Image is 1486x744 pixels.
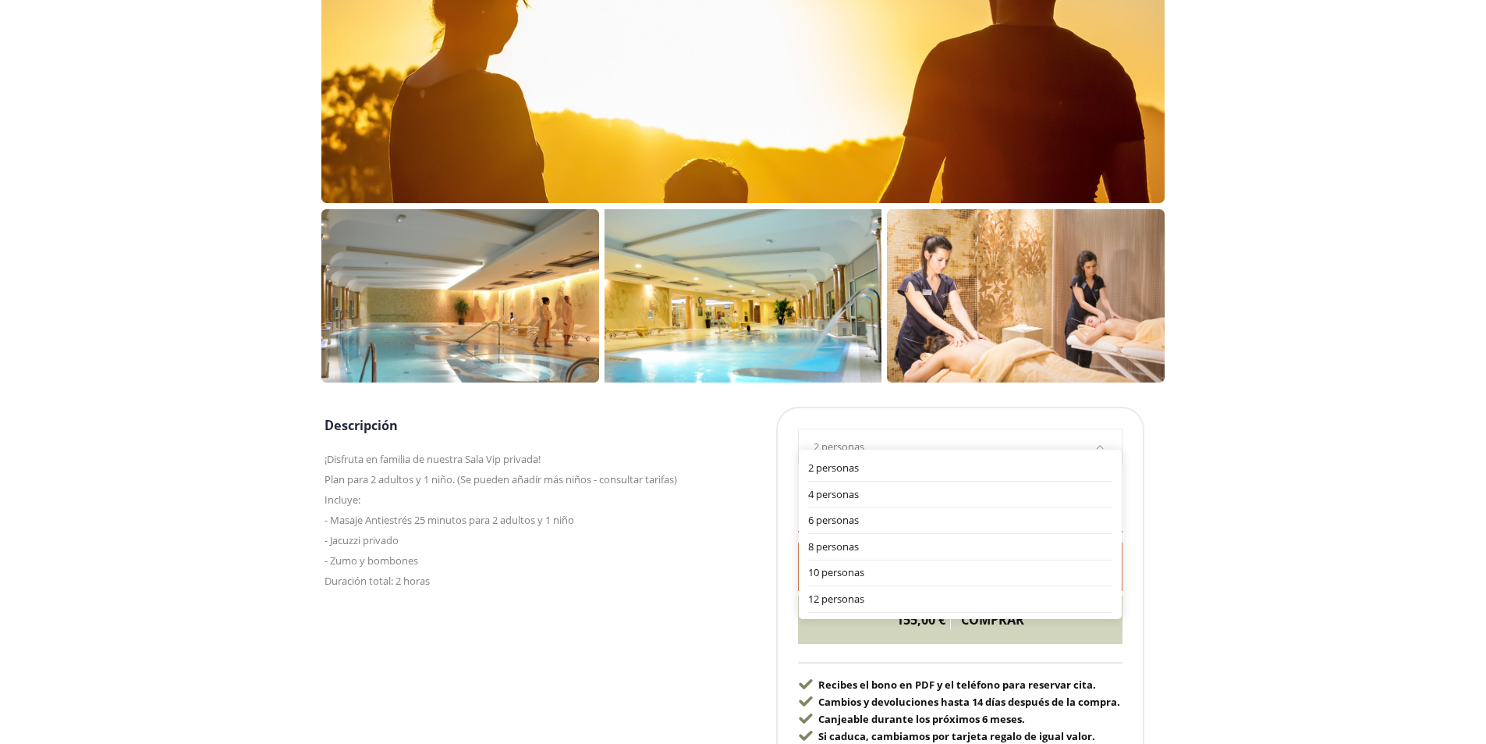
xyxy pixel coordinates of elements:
p: Plan para 2 adultos y 1 niño. (Se pueden añadir más niños - consultar tarifas) [325,472,729,488]
span: Duración del servicio [798,482,918,497]
div: 2 personas [808,461,1112,476]
a: 155,00 €comprar [798,596,1122,644]
span: Cambios y devoluciones hasta 14 días después de la compra. [818,695,1120,709]
span: Descripción [325,417,398,434]
p: - Zumo y bombones [325,554,729,569]
a: 155,00 €reservar [798,543,1122,591]
p: - Masaje Antiestrés 25 minutos para 2 adultos y 1 niño [325,513,729,529]
div: 4 personas [808,487,1112,503]
p: Incluye: [325,493,729,508]
div: 155,00 € [896,611,945,629]
div: 12 personas [808,592,1112,607]
div: 120 [798,499,1122,533]
span: comprar [961,611,1024,628]
p: - Jacuzzi privado [325,533,729,549]
div: 8 personas [808,539,1112,555]
div: 6 personas [808,513,1112,529]
p: ¡Disfruta en familia de nuestra Sala Vip privada! [325,452,729,468]
span: 2 personas [814,440,864,454]
div: 10 personas [808,565,1112,581]
span: Recibes el bono en PDF y el teléfono para reservar cita. [818,678,1096,692]
span: Si caduca, cambiamos por tarjeta regalo de igual valor. [818,729,1095,743]
p: Duración total: 2 horas [325,574,729,589]
span: Canjeable durante los próximos 6 meses. [818,712,1025,726]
